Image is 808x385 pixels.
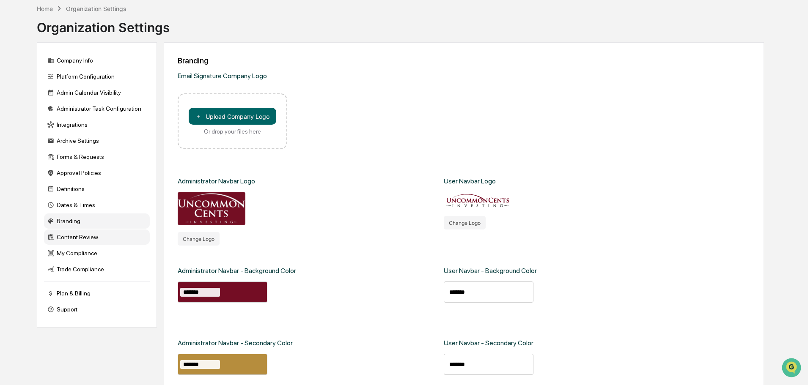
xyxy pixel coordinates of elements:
[29,73,107,80] div: We're available if you need us!
[178,267,296,275] div: Administrator Navbar - Background Color
[61,107,68,114] div: 🗄️
[444,267,537,275] div: User Navbar - Background Color
[178,192,245,225] img: Adnmin Logo
[44,262,150,277] div: Trade Compliance
[8,65,24,80] img: 1746055101610-c473b297-6a78-478c-a979-82029cc54cd1
[44,286,150,301] div: Plan & Billing
[44,117,150,132] div: Integrations
[8,123,15,130] div: 🔎
[66,5,126,12] div: Organization Settings
[189,108,276,125] button: Or drop your files here
[5,119,57,134] a: 🔎Data Lookup
[60,143,102,150] a: Powered byPylon
[8,107,15,114] div: 🖐️
[70,106,105,115] span: Attestations
[44,133,150,148] div: Archive Settings
[5,103,58,118] a: 🖐️Preclearance
[444,177,496,185] div: User Navbar Logo
[444,192,511,209] img: User Logo
[444,339,533,347] div: User Navbar - Secondary Color
[781,357,804,380] iframe: Open customer support
[44,197,150,213] div: Dates & Times
[58,103,108,118] a: 🗄️Attestations
[444,216,486,229] button: Change Logo
[44,85,150,100] div: Admin Calendar Visibility
[44,302,150,317] div: Support
[44,165,150,180] div: Approval Policies
[178,232,220,246] button: Change Logo
[84,143,102,150] span: Pylon
[44,181,150,197] div: Definitions
[44,101,150,116] div: Administrator Task Configuration
[37,5,53,12] div: Home
[178,56,750,65] div: Branding
[17,123,53,131] span: Data Lookup
[178,339,293,347] div: Administrator Navbar - Secondary Color
[44,53,150,68] div: Company Info
[44,213,150,229] div: Branding
[29,65,139,73] div: Start new chat
[44,246,150,261] div: My Compliance
[44,229,150,245] div: Content Review
[204,128,261,135] div: Or drop your files here
[195,112,201,120] span: ＋
[44,69,150,84] div: Platform Configuration
[144,67,154,77] button: Start new chat
[17,106,55,115] span: Preclearance
[8,18,154,31] p: How can we help?
[37,13,170,35] div: Organization Settings
[44,149,150,164] div: Forms & Requests
[178,177,255,185] div: Administrator Navbar Logo
[178,72,435,80] div: Email Signature Company Logo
